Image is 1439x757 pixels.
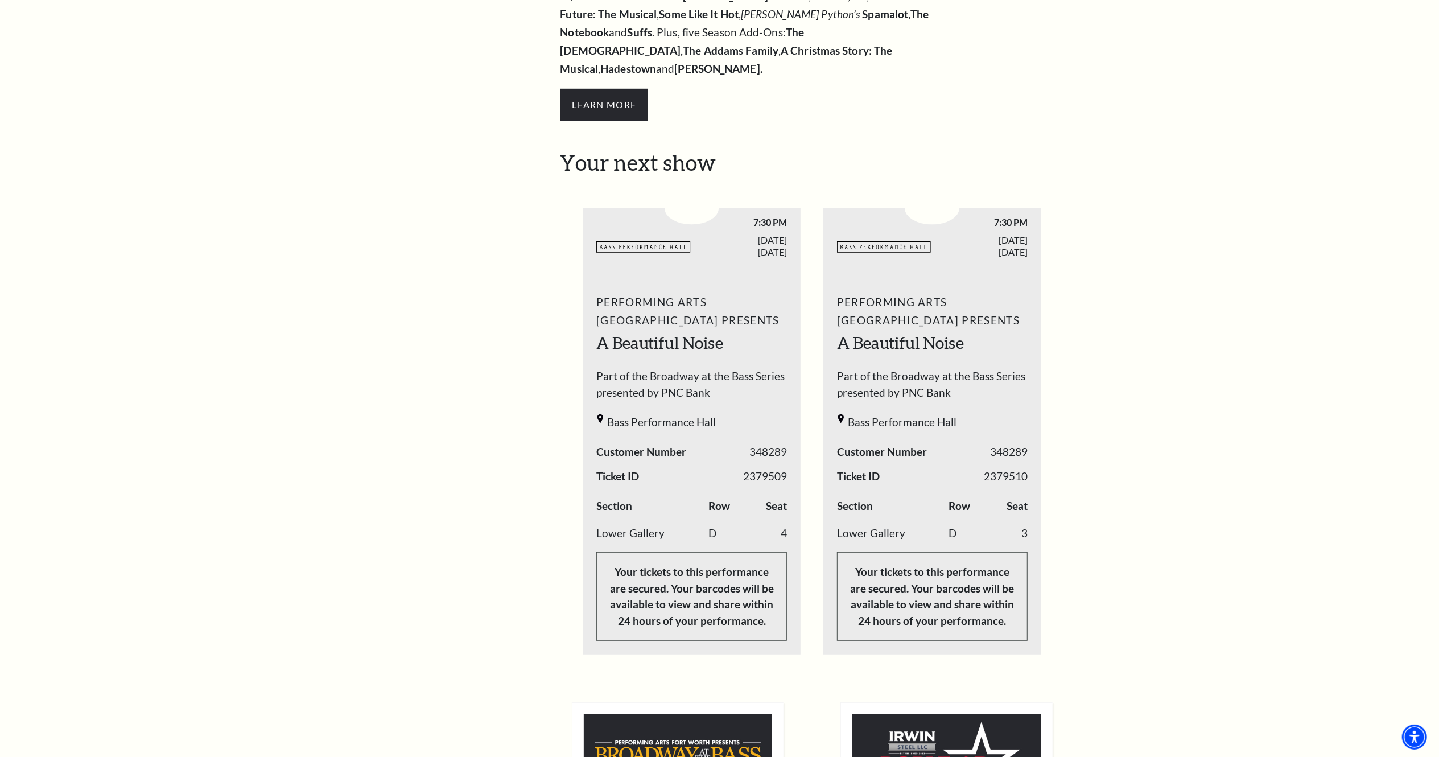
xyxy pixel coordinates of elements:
span: Customer Number [837,444,927,460]
span: Bass Performance Hall [848,414,956,431]
span: Part of the Broadway at the Bass Series presented by PNC Bank [837,368,1028,406]
td: D [949,520,993,547]
em: [PERSON_NAME] Python’s [741,7,860,20]
span: 2379510 [984,468,1028,485]
label: Section [837,498,873,515]
h2: A Beautiful Noise [837,332,1028,355]
strong: Spamalot [863,7,909,20]
span: Ticket ID [596,468,639,485]
span: 7:30 PM [692,216,787,228]
strong: The Notebook [560,7,929,39]
strong: Hadestown [600,62,656,75]
td: Lower Gallery [837,520,949,547]
span: Ticket ID [837,468,880,485]
span: Performing Arts [GEOGRAPHIC_DATA] Presents [596,293,787,330]
td: 3 [993,520,1028,547]
span: Learn More [560,89,649,121]
span: Performing Arts [GEOGRAPHIC_DATA] Presents [837,293,1028,330]
strong: The [DEMOGRAPHIC_DATA] [560,26,805,57]
strong: [PERSON_NAME]. [675,62,762,75]
div: Accessibility Menu [1402,725,1427,750]
span: Bass Performance Hall [607,414,716,431]
span: 348289 [990,444,1028,460]
label: Row [949,498,970,515]
strong: Some Like It Hot [659,7,739,20]
p: Your tickets to this performance are secured. Your barcodes will be available to view and share w... [837,552,1028,641]
p: Your tickets to this performance are secured. Your barcodes will be available to view and share w... [596,552,787,641]
li: 2 / 2 [823,181,1041,654]
strong: The Addams Family [683,44,778,57]
td: 4 [753,520,787,547]
span: 2379509 [743,468,787,485]
span: [DATE] [DATE] [932,234,1028,258]
label: Section [596,498,632,515]
strong: A Christmas Story: The Musical [560,44,893,75]
span: [DATE] [DATE] [692,234,787,258]
span: 7:30 PM [932,216,1028,228]
label: Seat [1007,498,1028,515]
span: 348289 [749,444,787,460]
span: Customer Number [596,444,686,460]
strong: Suffs [628,26,653,39]
td: D [708,520,753,547]
a: Hamilton Learn More [560,97,649,110]
h2: A Beautiful Noise [596,332,787,355]
label: Seat [766,498,787,515]
h2: Your next show [560,150,1064,176]
span: Part of the Broadway at the Bass Series presented by PNC Bank [596,368,787,406]
td: Lower Gallery [596,520,708,547]
li: 1 / 2 [583,181,801,654]
label: Row [708,498,730,515]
